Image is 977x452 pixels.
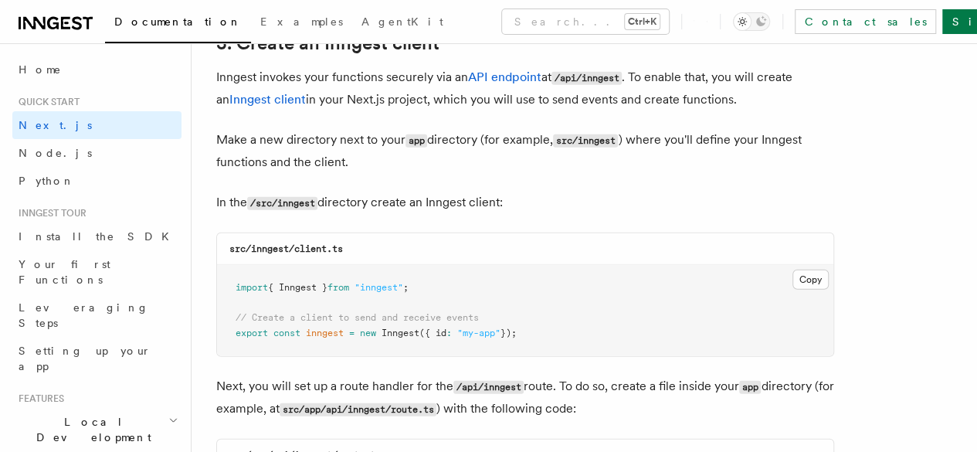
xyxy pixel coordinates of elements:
a: Node.js [12,139,181,167]
a: Next.js [12,111,181,139]
span: Python [19,175,75,187]
span: Local Development [12,414,168,445]
span: { Inngest } [268,282,327,293]
span: Leveraging Steps [19,301,149,329]
code: src/inngest [553,134,618,148]
span: : [446,328,452,338]
span: inngest [306,328,344,338]
a: Documentation [105,5,251,43]
span: Features [12,393,64,405]
span: Install the SDK [19,230,178,243]
button: Toggle dark mode [733,12,770,31]
span: Home [19,62,62,77]
span: AgentKit [361,15,443,28]
kbd: Ctrl+K [625,14,660,29]
span: Node.js [19,147,92,159]
span: "my-app" [457,328,500,338]
a: API endpoint [468,70,541,84]
span: import [236,282,268,293]
a: Your first Functions [12,250,181,294]
span: Your first Functions [19,258,110,286]
button: Copy [792,270,829,290]
code: /api/inngest [551,72,622,85]
a: Contact sales [795,9,936,34]
span: // Create a client to send and receive events [236,312,479,323]
span: Quick start [12,96,80,108]
span: = [349,328,355,338]
a: Python [12,167,181,195]
span: Next.js [19,119,92,131]
span: from [327,282,349,293]
a: Install the SDK [12,223,181,250]
code: src/inngest/client.ts [229,243,343,254]
a: Home [12,56,181,83]
span: Setting up your app [19,345,151,372]
p: In the directory create an Inngest client: [216,192,834,214]
code: app [739,381,761,394]
a: Setting up your app [12,337,181,380]
span: "inngest" [355,282,403,293]
p: Inngest invokes your functions securely via an at . To enable that, you will create an in your Ne... [216,66,834,110]
code: app [405,134,427,148]
span: }); [500,328,517,338]
span: export [236,328,268,338]
span: ({ id [419,328,446,338]
button: Local Development [12,408,181,451]
p: Next, you will set up a route handler for the route. To do so, create a file inside your director... [216,376,834,420]
code: src/app/api/inngest/route.ts [280,403,436,416]
code: /src/inngest [247,197,317,210]
span: Examples [260,15,343,28]
a: Inngest client [229,92,306,107]
a: Leveraging Steps [12,294,181,337]
span: Inngest tour [12,207,87,219]
a: AgentKit [352,5,453,42]
button: Search...Ctrl+K [502,9,669,34]
span: const [273,328,300,338]
a: Examples [251,5,352,42]
span: Inngest [382,328,419,338]
p: Make a new directory next to your directory (for example, ) where you'll define your Inngest func... [216,129,834,173]
code: /api/inngest [453,381,524,394]
span: Documentation [114,15,242,28]
span: ; [403,282,409,293]
span: new [360,328,376,338]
